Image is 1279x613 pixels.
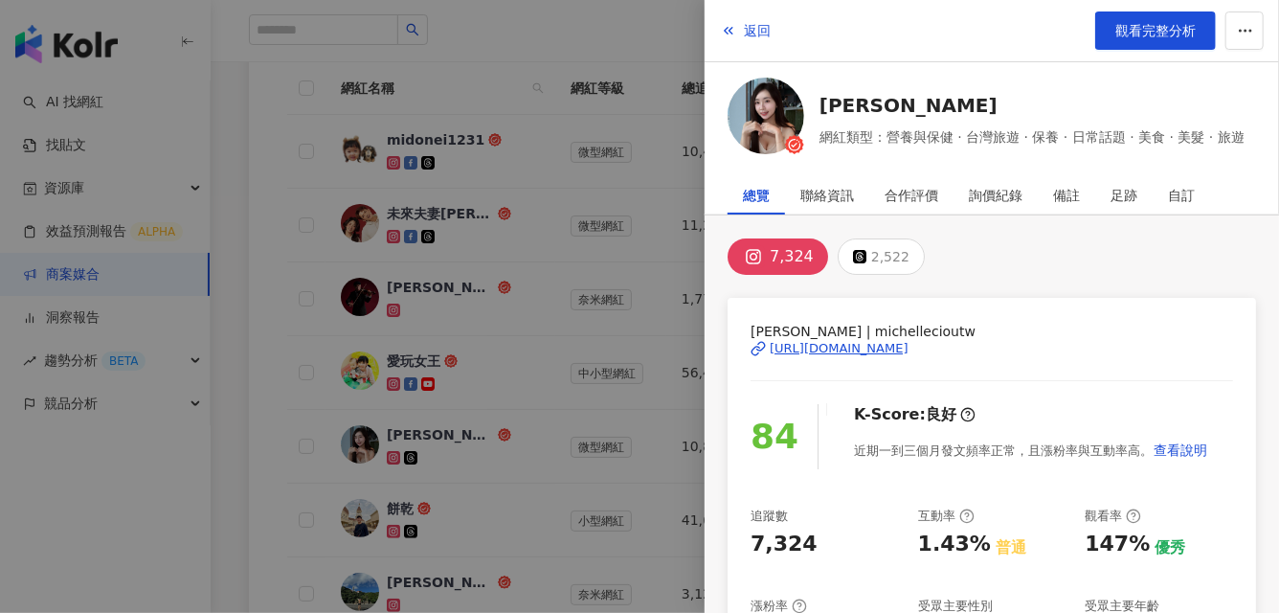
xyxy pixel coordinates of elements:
[1154,443,1207,458] span: 查看說明
[728,78,804,154] img: KOL Avatar
[838,238,925,275] button: 2,522
[969,176,1022,215] div: 詢價紀錄
[926,404,956,425] div: 良好
[751,508,788,525] div: 追蹤數
[918,508,975,525] div: 互動率
[1085,508,1141,525] div: 觀看率
[751,321,1233,342] span: [PERSON_NAME] | michellecioutw
[728,78,804,161] a: KOL Avatar
[871,243,909,270] div: 2,522
[1155,537,1185,558] div: 優秀
[996,537,1026,558] div: 普通
[854,404,976,425] div: K-Score :
[885,176,938,215] div: 合作評價
[819,92,1245,119] a: [PERSON_NAME]
[1095,11,1216,50] a: 觀看完整分析
[800,176,854,215] div: 聯絡資訊
[1168,176,1195,215] div: 自訂
[1153,431,1208,469] button: 查看說明
[728,238,828,275] button: 7,324
[744,23,771,38] span: 返回
[854,431,1208,469] div: 近期一到三個月發文頻率正常，且漲粉率與互動率高。
[1111,176,1137,215] div: 足跡
[770,340,909,357] div: [URL][DOMAIN_NAME]
[770,243,814,270] div: 7,324
[751,340,1233,357] a: [URL][DOMAIN_NAME]
[1115,23,1196,38] span: 觀看完整分析
[819,126,1245,148] span: 網紅類型：營養與保健 · 台灣旅遊 · 保養 · 日常話題 · 美食 · 美髮 · 旅遊
[751,410,798,465] div: 84
[743,176,770,215] div: 總覽
[720,11,772,50] button: 返回
[918,530,991,559] div: 1.43%
[1053,176,1080,215] div: 備註
[1085,530,1150,559] div: 147%
[751,530,818,559] div: 7,324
